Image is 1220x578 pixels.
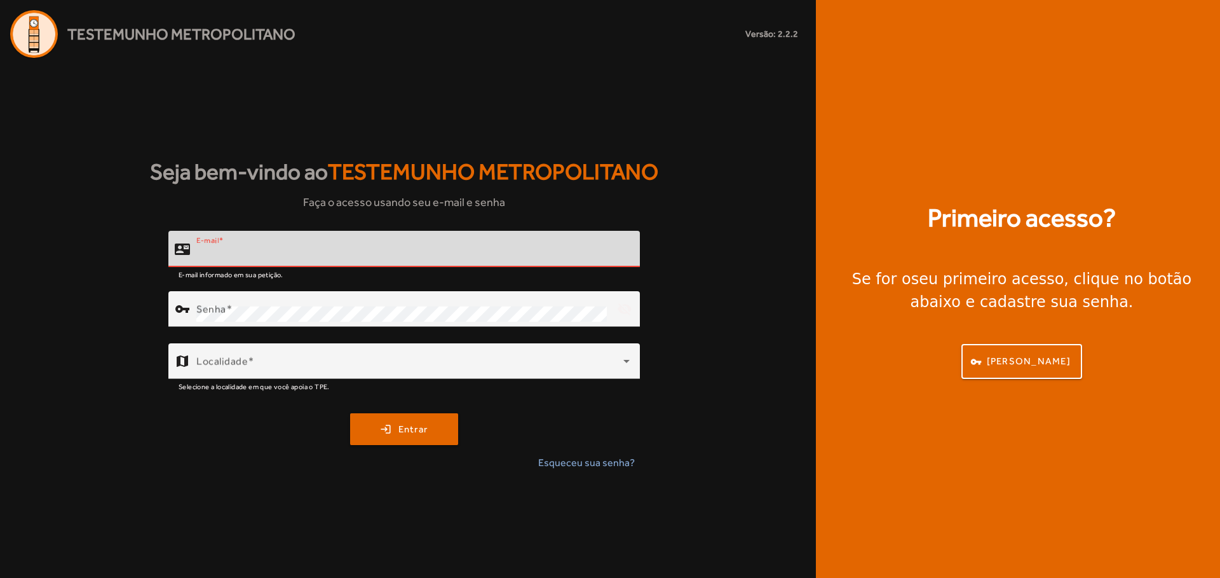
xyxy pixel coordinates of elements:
mat-hint: E-mail informado em sua petição. [179,267,283,281]
span: Testemunho Metropolitano [67,23,295,46]
mat-icon: visibility_off [609,294,640,324]
div: Se for o , clique no botão abaixo e cadastre sua senha. [831,268,1212,313]
strong: Seja bem-vindo ao [150,155,658,189]
button: Entrar [350,413,458,445]
strong: Primeiro acesso? [928,199,1116,237]
span: [PERSON_NAME] [987,354,1071,369]
span: Faça o acesso usando seu e-mail e senha [303,193,505,210]
mat-label: Localidade [196,355,248,368]
mat-icon: vpn_key [175,301,190,317]
mat-icon: map [175,354,190,369]
small: Versão: 2.2.2 [745,27,798,41]
span: Entrar [398,422,428,437]
span: Esqueceu sua senha? [538,455,635,471]
mat-hint: Selecione a localidade em que você apoia o TPE. [179,379,330,393]
span: Testemunho Metropolitano [328,159,658,184]
mat-label: E-mail [196,236,219,245]
img: Logo Agenda [10,10,58,58]
mat-label: Senha [196,303,226,315]
mat-icon: contact_mail [175,242,190,257]
button: [PERSON_NAME] [961,344,1082,379]
strong: seu primeiro acesso [911,270,1064,288]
